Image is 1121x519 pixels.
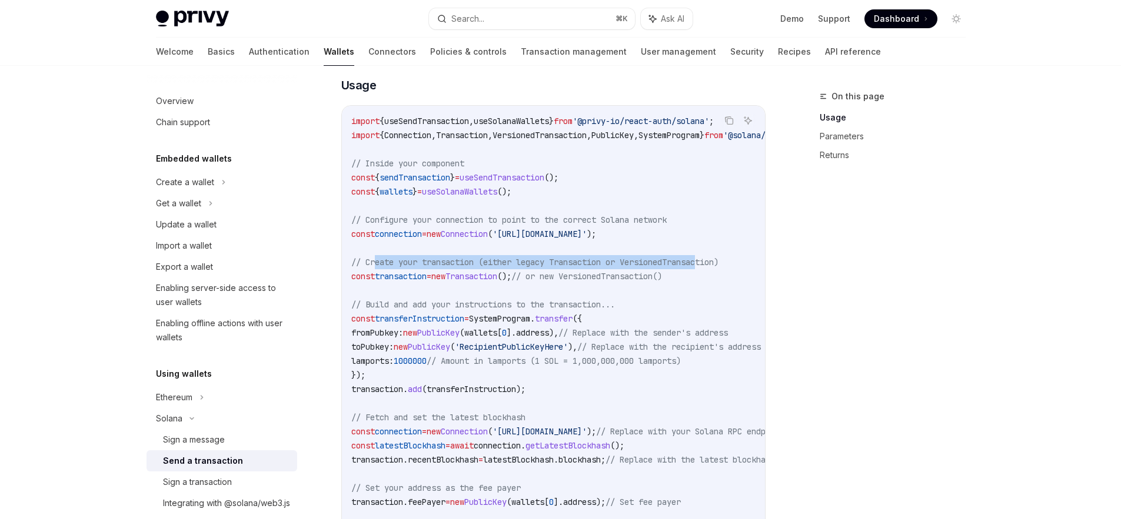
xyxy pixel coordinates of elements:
[147,277,297,313] a: Enabling server-side access to user wallets
[474,440,521,451] span: connection
[587,229,596,239] span: );
[451,12,484,26] div: Search...
[874,13,919,25] span: Dashboard
[351,313,375,324] span: const
[375,186,380,197] span: {
[591,130,634,140] span: PublicKey
[464,327,497,338] span: wallets
[445,497,450,507] span: =
[587,426,596,437] span: );
[375,229,422,239] span: connection
[820,108,975,127] a: Usage
[568,341,577,352] span: ),
[403,454,408,465] span: .
[351,215,667,225] span: // Configure your connection to point to the correct Solana network
[455,341,568,352] span: 'RecipientPublicKeyHere'
[147,91,297,112] a: Overview
[408,454,478,465] span: recentBlockhash
[351,370,365,380] span: });
[156,281,290,309] div: Enabling server-side access to user wallets
[554,454,558,465] span: .
[147,493,297,514] a: Integrating with @solana/web3.js
[825,38,881,66] a: API reference
[147,235,297,256] a: Import a wallet
[450,440,474,451] span: await
[375,313,464,324] span: transferInstruction
[634,130,638,140] span: ,
[156,38,194,66] a: Welcome
[493,426,587,437] span: '[URL][DOMAIN_NAME]'
[577,341,761,352] span: // Replace with the recipient's address
[156,175,214,189] div: Create a wallet
[549,497,554,507] span: 0
[730,38,764,66] a: Security
[351,483,521,493] span: // Set your address as the fee payer
[422,426,427,437] span: =
[497,271,511,282] span: ();
[427,384,516,394] span: transferInstruction
[445,271,497,282] span: Transaction
[455,172,460,183] span: =
[147,450,297,471] a: Send a transaction
[778,38,811,66] a: Recipes
[700,130,704,140] span: }
[511,497,544,507] span: wallets
[516,327,549,338] span: address
[427,271,431,282] span: =
[511,271,662,282] span: // or new VersionedTransaction()
[408,341,450,352] span: PublicKey
[831,89,884,103] span: On this page
[156,196,201,210] div: Get a wallet
[483,454,554,465] span: latestBlockhash
[384,116,469,126] span: useSendTransaction
[413,186,417,197] span: }
[351,327,403,338] span: fromPubkey:
[488,426,493,437] span: (
[156,115,210,129] div: Chain support
[351,271,375,282] span: const
[394,341,408,352] span: new
[147,256,297,277] a: Export a wallet
[469,116,474,126] span: ,
[163,496,290,510] div: Integrating with @solana/web3.js
[368,38,416,66] a: Connectors
[422,384,427,394] span: (
[507,497,511,507] span: (
[380,186,413,197] span: wallets
[403,384,408,394] span: .
[445,440,450,451] span: =
[351,454,403,465] span: transaction
[427,356,681,366] span: // Amount in lamports (1 SOL = 1,000,000,000 lamports)
[163,433,225,447] div: Sign a message
[436,130,488,140] span: Transaction
[740,113,756,128] button: Ask AI
[351,440,375,451] span: const
[502,327,507,338] span: 0
[780,13,804,25] a: Demo
[464,497,507,507] span: PublicKey
[460,172,544,183] span: useSendTransaction
[596,426,784,437] span: // Replace with your Solana RPC endpoint
[417,327,460,338] span: PublicKey
[441,229,488,239] span: Connection
[351,116,380,126] span: import
[429,8,635,29] button: Search...⌘K
[530,313,535,324] span: .
[596,497,606,507] span: );
[661,13,684,25] span: Ask AI
[525,440,610,451] span: getLatestBlockhash
[535,313,573,324] span: transfer
[380,130,384,140] span: {
[156,411,182,426] div: Solana
[431,130,436,140] span: ,
[351,172,375,183] span: const
[497,327,502,338] span: [
[450,172,455,183] span: }
[351,341,394,352] span: toPubkey:
[573,116,709,126] span: '@privy-io/react-auth/solana'
[521,38,627,66] a: Transaction management
[163,454,243,468] div: Send a transaction
[558,327,728,338] span: // Replace with the sender's address
[573,313,582,324] span: ({
[606,497,681,507] span: // Set fee payer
